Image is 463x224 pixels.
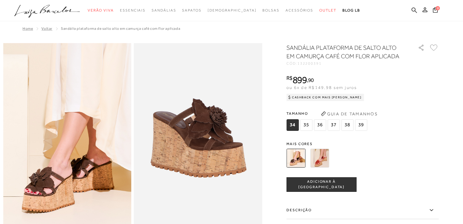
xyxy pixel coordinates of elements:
button: ADICIONAR À [GEOGRAPHIC_DATA] [286,177,356,192]
button: Guia de Tamanhos [319,109,380,119]
img: SANDÁLIA PLATAFORMA DE SALTO ALTO EM CAMURÇA VERMELHO CAIENA COM FLOR APLICADA [310,149,329,168]
a: noSubCategoriesText [120,5,146,16]
img: SANDÁLIA PLATAFORMA DE SALTO ALTO EM CAMURÇA CAFÉ COM FLOR APLICADA [286,149,305,168]
span: Outlet [319,8,336,12]
a: Home [23,26,33,31]
span: 36 [314,119,326,131]
a: noSubCategoriesText [182,5,201,16]
span: Sapatos [182,8,201,12]
span: ou 6x de R$149,98 sem juros [286,85,357,90]
div: Cashback com Mais [PERSON_NAME] [286,94,364,101]
span: Verão Viva [88,8,114,12]
h1: SANDÁLIA PLATAFORMA DE SALTO ALTO EM CAMURÇA CAFÉ COM FLOR APLICADA [286,43,401,60]
i: , [307,77,314,83]
i: R$ [286,75,293,81]
a: BLOG LB [342,5,360,16]
span: [DEMOGRAPHIC_DATA] [208,8,257,12]
label: Descrição [286,202,439,219]
span: 899 [293,74,307,85]
a: noSubCategoriesText [88,5,114,16]
a: Voltar [41,26,52,31]
span: 35 [300,119,312,131]
a: noSubCategoriesText [208,5,257,16]
a: noSubCategoriesText [286,5,313,16]
span: SANDÁLIA PLATAFORMA DE SALTO ALTO EM CAMURÇA CAFÉ COM FLOR APLICADA [61,26,180,31]
a: noSubCategoriesText [152,5,176,16]
span: Essenciais [120,8,146,12]
span: Bolsas [262,8,279,12]
span: 39 [355,119,367,131]
span: Sandálias [152,8,176,12]
span: 34 [286,119,299,131]
span: 38 [341,119,353,131]
span: Acessórios [286,8,313,12]
a: noSubCategoriesText [319,5,336,16]
span: ADICIONAR À [GEOGRAPHIC_DATA] [287,179,356,190]
a: noSubCategoriesText [262,5,279,16]
span: 0 [436,6,440,10]
span: Tamanho [286,109,369,118]
span: Mais cores [286,142,439,146]
span: 132200391 [297,61,322,66]
div: CÓD: [286,62,408,65]
span: 37 [328,119,340,131]
button: 0 [431,7,440,15]
span: 90 [308,77,314,83]
span: BLOG LB [342,8,360,12]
